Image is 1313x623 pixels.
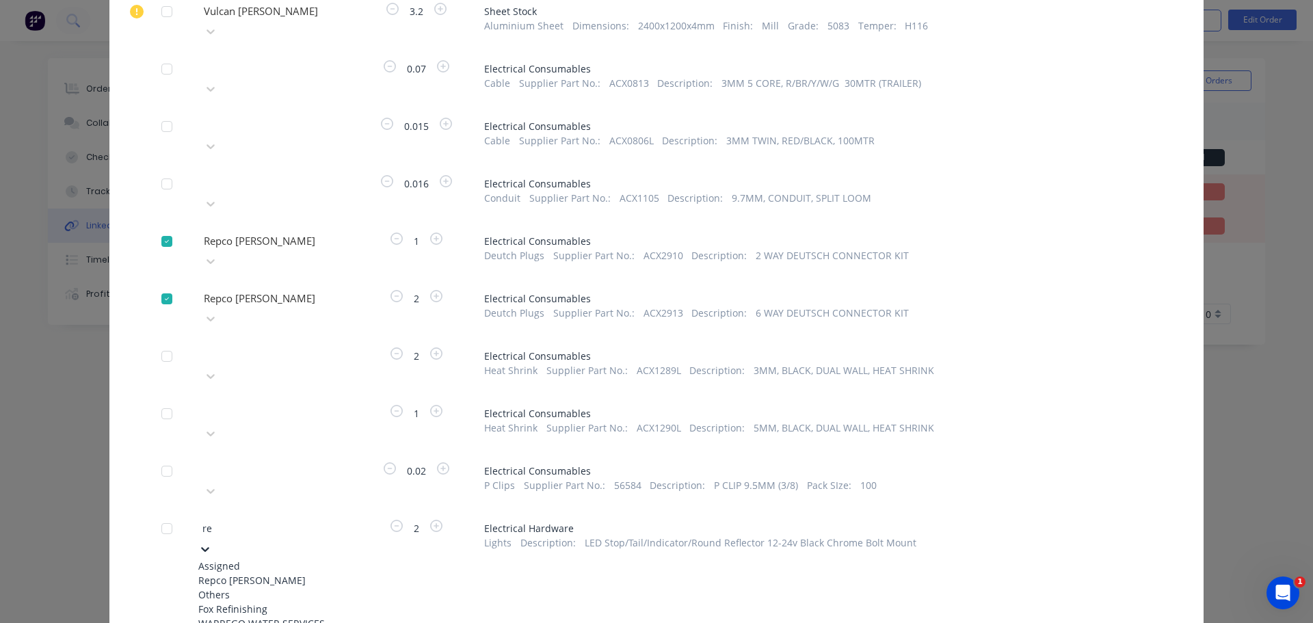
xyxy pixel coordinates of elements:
[762,18,779,33] span: Mill
[723,18,753,33] span: Finish :
[638,18,715,33] span: 2400x1200x4mm
[572,18,629,33] span: Dimensions :
[754,421,934,435] span: 5MM, BLACK, DUAL WALL, HEAT SHRINK
[198,602,349,616] div: Fox Refinishing
[662,133,717,148] span: Description :
[198,573,349,587] div: Repco [PERSON_NAME]
[637,421,681,435] span: ACX1290L
[484,478,515,492] span: P Clips
[689,421,745,435] span: Description :
[484,234,1152,248] span: Electrical Consumables
[905,18,928,33] span: H116
[202,420,358,434] div: Please choose a supplier
[807,478,851,492] span: Pack SIze :
[198,559,349,573] div: Assigned
[202,362,358,377] div: Please choose a supplier
[484,248,544,263] span: Deutch Plugs
[401,4,432,18] span: 3.2
[484,406,1152,421] span: Electrical Consumables
[399,62,434,76] span: 0.07
[614,478,641,492] span: 56584
[484,176,1152,191] span: Electrical Consumables
[1266,576,1299,609] iframe: Intercom live chat
[484,291,1152,306] span: Electrical Consumables
[667,191,723,205] span: Description :
[406,234,427,248] span: 1
[860,478,877,492] span: 100
[202,75,358,90] div: Please choose a supplier
[714,478,798,492] span: P CLIP 9.5MM (3/8)
[620,191,659,205] span: ACX1105
[406,406,427,421] span: 1
[396,119,437,133] span: 0.015
[484,363,538,377] span: Heat Shrink
[1295,576,1305,587] span: 1
[484,133,510,148] span: Cable
[689,363,745,377] span: Description :
[691,306,747,320] span: Description :
[637,363,681,377] span: ACX1289L
[484,464,1152,478] span: Electrical Consumables
[726,133,875,148] span: 3MM TWIN, RED/BLACK, 100MTR
[754,363,934,377] span: 3MM, BLACK, DUAL WALL, HEAT SHRINK
[732,191,871,205] span: 9.7MM, CONDUIT, SPLIT LOOM
[827,18,849,33] span: 5083
[484,306,544,320] span: Deutch Plugs
[484,4,1152,18] span: Sheet Stock
[644,306,683,320] span: ACX2913
[691,248,747,263] span: Description :
[484,421,538,435] span: Heat Shrink
[198,587,349,602] div: Others
[202,190,358,204] div: Please choose a supplier
[519,133,600,148] span: Supplier Part No. :
[484,349,1152,363] span: Electrical Consumables
[484,76,510,90] span: Cable
[484,521,1152,535] span: Electrical Hardware
[202,477,358,492] div: Please choose a supplier
[406,521,427,535] span: 2
[756,306,909,320] span: 6 WAY DEUTSCH CONNECTOR KIT
[529,191,611,205] span: Supplier Part No. :
[546,363,628,377] span: Supplier Part No. :
[484,119,1152,133] span: Electrical Consumables
[546,421,628,435] span: Supplier Part No. :
[609,76,649,90] span: ACX0813
[644,248,683,263] span: ACX2910
[519,76,600,90] span: Supplier Part No. :
[520,535,576,550] span: Description :
[484,191,520,205] span: Conduit
[484,62,1152,76] span: Electrical Consumables
[788,18,819,33] span: Grade :
[553,306,635,320] span: Supplier Part No. :
[609,133,654,148] span: ACX0806L
[399,464,434,478] span: 0.02
[721,76,921,90] span: 3MM 5 CORE, R/BR/Y/W/G 30MTR (TRAILER)
[484,18,563,33] span: Aluminium Sheet
[396,176,437,191] span: 0.016
[756,248,909,263] span: 2 WAY DEUTSCH CONNECTOR KIT
[406,349,427,363] span: 2
[484,535,512,550] span: Lights
[858,18,897,33] span: Temper :
[650,478,705,492] span: Description :
[585,535,916,550] span: LED Stop/Tail/Indicator/Round Reflector 12-24v Black Chrome Bolt Mount
[553,248,635,263] span: Supplier Part No. :
[657,76,713,90] span: Description :
[406,291,427,306] span: 2
[524,478,605,492] span: Supplier Part No. :
[202,133,358,147] div: Please choose a supplier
